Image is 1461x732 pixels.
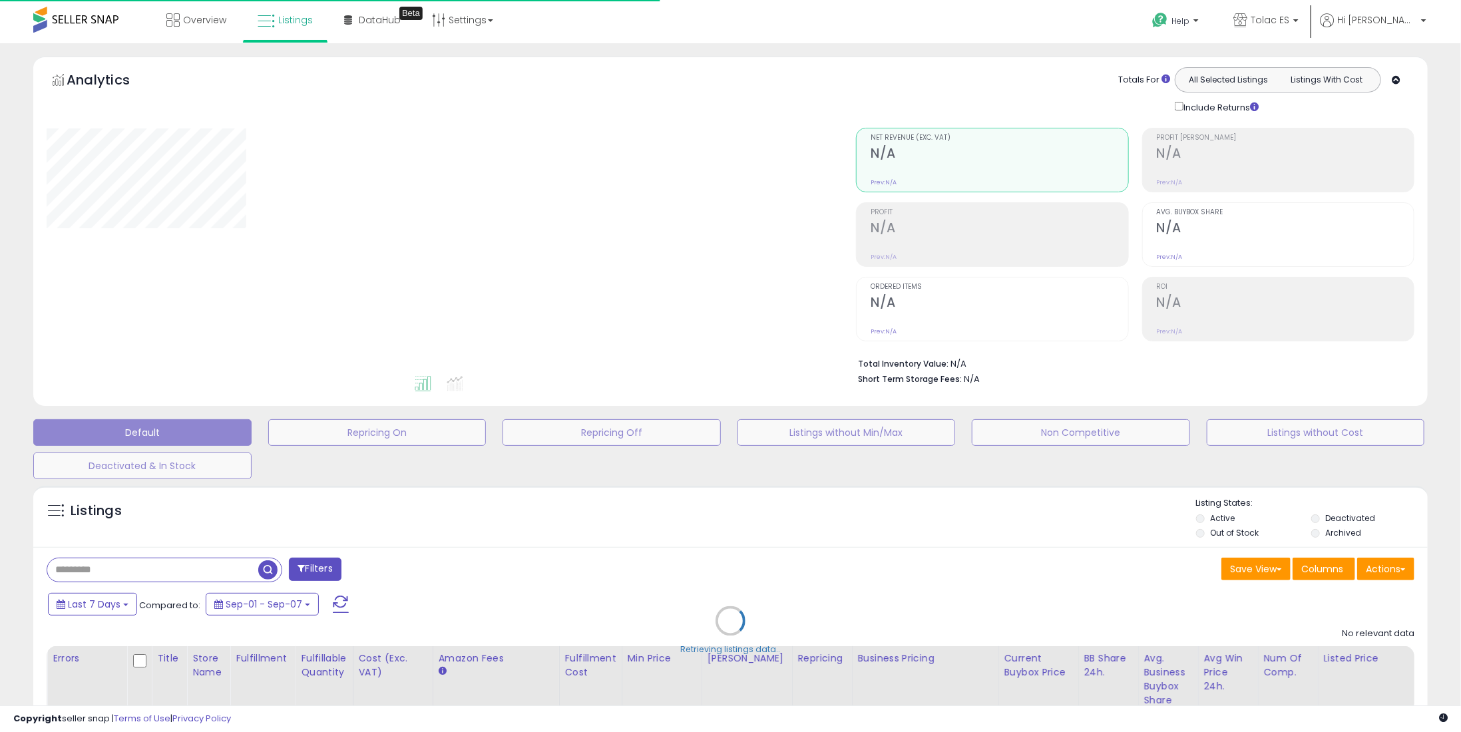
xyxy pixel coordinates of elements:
div: seller snap | | [13,713,231,725]
small: Prev: N/A [1157,327,1183,335]
span: N/A [964,373,980,385]
small: Prev: N/A [871,178,897,186]
h2: N/A [1157,220,1414,238]
span: DataHub [359,13,401,27]
h2: N/A [871,220,1128,238]
strong: Copyright [13,712,62,725]
button: Default [33,419,252,446]
a: Help [1142,2,1212,43]
div: Totals For [1118,74,1170,87]
b: Total Inventory Value: [858,358,948,369]
span: Help [1171,15,1189,27]
i: Get Help [1151,12,1168,29]
span: Overview [183,13,226,27]
button: Listings without Cost [1207,419,1425,446]
span: Avg. Buybox Share [1157,209,1414,216]
h2: N/A [1157,146,1414,164]
h2: N/A [1157,295,1414,313]
button: Deactivated & In Stock [33,453,252,479]
small: Prev: N/A [1157,178,1183,186]
small: Prev: N/A [871,327,897,335]
div: Retrieving listings data.. [681,644,781,656]
h5: Analytics [67,71,156,92]
button: Listings without Min/Max [737,419,956,446]
h2: N/A [871,146,1128,164]
span: Net Revenue (Exc. VAT) [871,134,1128,142]
div: Include Returns [1165,99,1275,114]
span: ROI [1157,283,1414,291]
button: Repricing On [268,419,487,446]
small: Prev: N/A [1157,253,1183,261]
small: Prev: N/A [871,253,897,261]
button: Listings With Cost [1277,71,1376,89]
b: Short Term Storage Fees: [858,373,962,385]
div: Tooltip anchor [399,7,423,20]
button: All Selected Listings [1179,71,1278,89]
a: Hi [PERSON_NAME] [1320,13,1426,43]
span: Ordered Items [871,283,1128,291]
h2: N/A [871,295,1128,313]
span: Hi [PERSON_NAME] [1337,13,1417,27]
span: Tolac ES [1251,13,1289,27]
li: N/A [858,355,1404,371]
button: Non Competitive [972,419,1190,446]
button: Repricing Off [503,419,721,446]
span: Profit [871,209,1128,216]
span: Listings [278,13,313,27]
span: Profit [PERSON_NAME] [1157,134,1414,142]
